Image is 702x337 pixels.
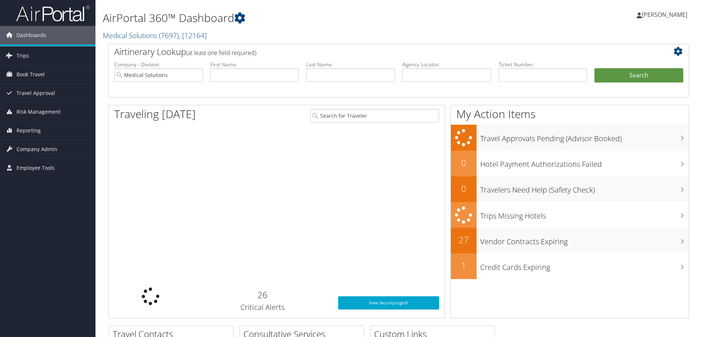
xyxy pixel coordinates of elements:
span: ( 7697 ) [159,30,179,40]
h2: 0 [451,157,477,169]
a: 1Credit Cards Expiring [451,253,689,279]
h3: Trips Missing Hotels [480,207,689,221]
label: First Name: [210,61,299,68]
span: Reporting [17,121,41,140]
label: Agency Locator: [402,61,491,68]
h1: My Action Items [451,106,689,122]
a: 0Hotel Payment Authorizations Failed [451,151,689,176]
span: Dashboards [17,26,46,44]
span: , [ 12164 ] [179,30,207,40]
h2: Airtinerary Lookup [114,45,635,58]
span: Book Travel [17,65,45,84]
span: Company Admin [17,140,57,158]
a: Trips Missing Hotels [451,202,689,228]
input: Search for Traveler [310,109,439,122]
a: View SecurityLogic® [338,296,439,309]
img: airportal-logo.png [16,5,90,22]
h3: Vendor Contracts Expiring [480,233,689,247]
h3: Critical Alerts [198,302,327,312]
h1: Traveling [DATE] [114,106,196,122]
h2: 26 [198,289,327,301]
h3: Travel Approvals Pending (Advisor Booked) [480,130,689,144]
a: Medical Solutions [103,30,207,40]
span: Employee Tools [17,159,55,177]
h2: 27 [451,234,477,246]
span: (at least one field required) [186,49,256,57]
h2: 1 [451,259,477,272]
a: 27Vendor Contracts Expiring [451,228,689,253]
label: Company - Division: [114,61,203,68]
h2: 0 [451,182,477,195]
span: Risk Management [17,103,61,121]
h3: Credit Cards Expiring [480,259,689,272]
h1: AirPortal 360™ Dashboard [103,10,497,26]
a: Travel Approvals Pending (Advisor Booked) [451,125,689,151]
label: Last Name: [306,61,395,68]
span: Trips [17,47,29,65]
label: Ticket Number: [499,61,587,68]
span: [PERSON_NAME] [642,11,687,19]
span: Travel Approval [17,84,55,102]
h3: Hotel Payment Authorizations Failed [480,155,689,169]
a: 0Travelers Need Help (Safety Check) [451,176,689,202]
a: [PERSON_NAME] [637,4,695,26]
h3: Travelers Need Help (Safety Check) [480,181,689,195]
button: Search [594,68,683,83]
